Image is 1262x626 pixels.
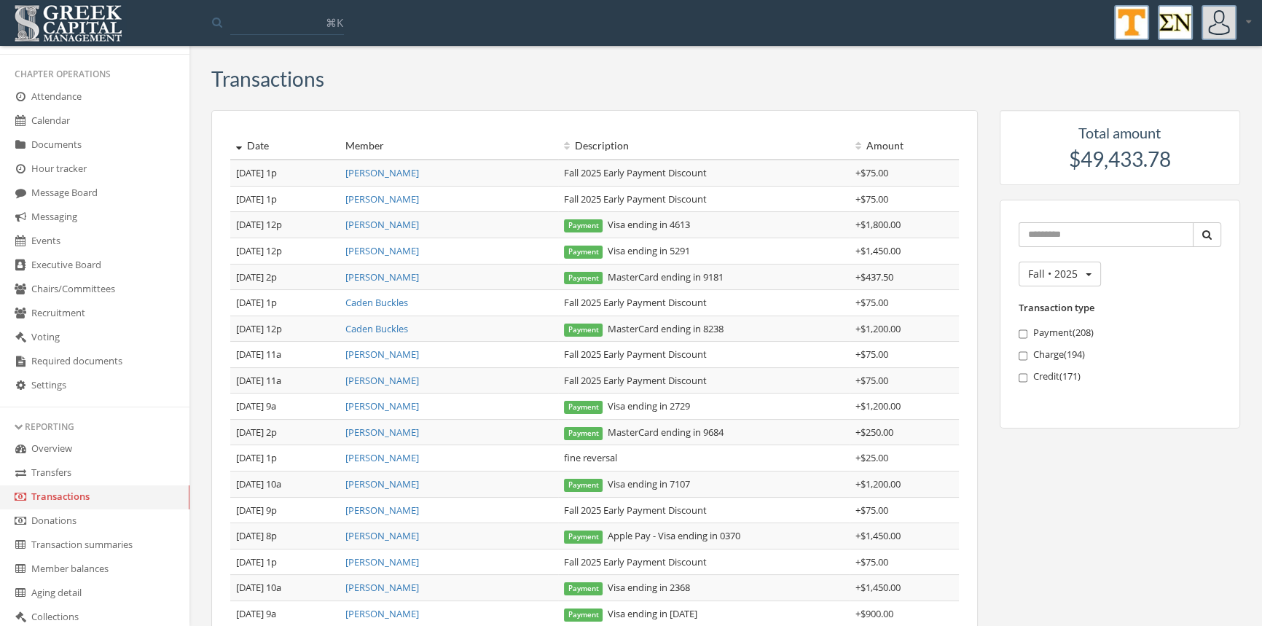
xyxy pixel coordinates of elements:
[345,555,419,568] a: [PERSON_NAME]
[558,549,850,575] td: Fall 2025 Early Payment Discount
[1019,301,1094,315] label: Transaction type
[564,218,690,231] span: Visa ending in 4613
[345,399,419,412] a: [PERSON_NAME]
[230,238,340,264] td: [DATE] 12p
[855,322,901,335] span: + $1,200.00
[345,218,419,231] a: [PERSON_NAME]
[345,270,419,283] a: [PERSON_NAME]
[558,497,850,523] td: Fall 2025 Early Payment Discount
[558,445,850,472] td: fine reversal
[564,246,603,259] span: Payment
[1019,326,1222,340] label: Payment ( 208 )
[326,15,343,30] span: ⌘K
[564,582,603,595] span: Payment
[855,399,901,412] span: + $1,200.00
[558,290,850,316] td: Fall 2025 Early Payment Discount
[855,374,888,387] span: + $75.00
[1019,329,1028,339] input: Payment(208)
[564,477,690,490] span: Visa ending in 7107
[230,445,340,472] td: [DATE] 1p
[230,575,340,601] td: [DATE] 10a
[230,394,340,420] td: [DATE] 9a
[15,420,175,433] div: Reporting
[345,166,419,179] a: [PERSON_NAME]
[855,138,953,153] div: Amount
[564,138,844,153] div: Description
[1028,267,1078,281] span: Fall • 2025
[230,316,340,342] td: [DATE] 12p
[345,607,419,620] a: [PERSON_NAME]
[345,348,419,361] a: [PERSON_NAME]
[230,186,340,212] td: [DATE] 1p
[855,477,901,490] span: + $1,200.00
[558,342,850,368] td: Fall 2025 Early Payment Discount
[1019,348,1222,362] label: Charge ( 194 )
[855,348,888,361] span: + $75.00
[855,218,901,231] span: + $1,800.00
[230,290,340,316] td: [DATE] 1p
[564,399,690,412] span: Visa ending in 2729
[230,419,340,445] td: [DATE] 2p
[345,581,419,594] a: [PERSON_NAME]
[236,138,334,153] div: Date
[230,549,340,575] td: [DATE] 1p
[564,479,603,492] span: Payment
[855,270,893,283] span: + $437.50
[345,426,419,439] a: [PERSON_NAME]
[564,426,724,439] span: MasterCard ending in 9684
[1014,125,1226,141] h5: Total amount
[345,504,419,517] a: [PERSON_NAME]
[558,186,850,212] td: Fall 2025 Early Payment Discount
[855,166,888,179] span: + $75.00
[345,244,419,257] a: [PERSON_NAME]
[855,607,893,620] span: + $900.00
[211,68,324,90] h3: Transactions
[230,472,340,498] td: [DATE] 10a
[855,296,888,309] span: + $75.00
[564,529,740,542] span: Apple Pay - Visa ending in 0370
[230,264,340,290] td: [DATE] 2p
[564,531,603,544] span: Payment
[1019,262,1101,286] button: Fall • 2025
[1019,369,1222,384] label: Credit ( 171 )
[345,529,419,542] a: [PERSON_NAME]
[345,138,552,153] div: Member
[230,497,340,523] td: [DATE] 9p
[230,212,340,238] td: [DATE] 12p
[564,322,724,335] span: MasterCard ending in 8238
[558,367,850,394] td: Fall 2025 Early Payment Discount
[230,342,340,368] td: [DATE] 11a
[855,555,888,568] span: + $75.00
[564,244,690,257] span: Visa ending in 5291
[564,219,603,232] span: Payment
[564,270,724,283] span: MasterCard ending in 9181
[855,504,888,517] span: + $75.00
[345,374,419,387] a: [PERSON_NAME]
[855,192,888,206] span: + $75.00
[564,401,603,414] span: Payment
[564,607,697,620] span: Visa ending in [DATE]
[855,529,901,542] span: + $1,450.00
[345,192,419,206] a: [PERSON_NAME]
[855,426,893,439] span: + $250.00
[564,272,603,285] span: Payment
[230,160,340,186] td: [DATE] 1p
[855,451,888,464] span: + $25.00
[230,523,340,549] td: [DATE] 8p
[564,324,603,337] span: Payment
[564,581,690,594] span: Visa ending in 2368
[230,367,340,394] td: [DATE] 11a
[564,427,603,440] span: Payment
[345,296,408,309] a: Caden Buckles
[855,244,901,257] span: + $1,450.00
[345,451,419,464] a: [PERSON_NAME]
[558,160,850,186] td: Fall 2025 Early Payment Discount
[1019,373,1028,383] input: Credit(171)
[345,477,419,490] a: [PERSON_NAME]
[1019,351,1028,361] input: Charge(194)
[345,322,408,335] a: Caden Buckles
[855,581,901,594] span: + $1,450.00
[564,609,603,622] span: Payment
[1069,146,1171,171] span: $49,433.78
